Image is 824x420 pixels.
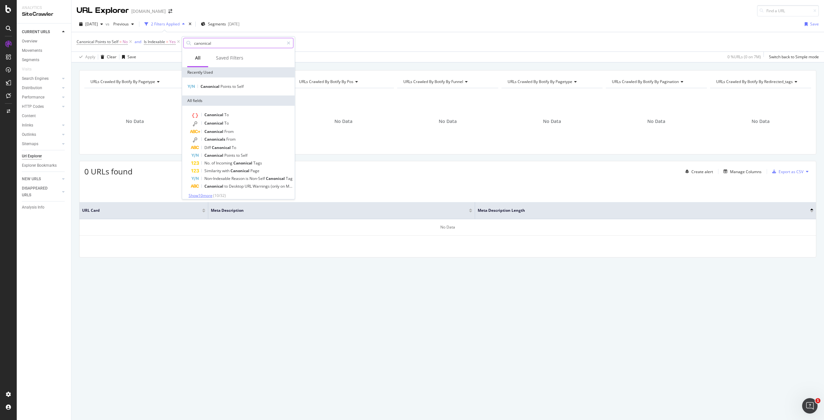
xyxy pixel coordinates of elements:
input: Search by field name [193,38,284,48]
a: Visits [22,66,38,73]
div: Apply [85,54,95,60]
span: URLs Crawled By Botify By pagination [612,79,679,84]
span: URLs Crawled By Botify By pos [299,79,353,84]
div: Analysis Info [22,204,44,211]
h4: URLs Crawled By Botify By redirected_tags [715,77,805,87]
span: Page [250,168,259,173]
div: Create alert [691,169,713,174]
a: Inlinks [22,122,60,129]
a: HTTP Codes [22,103,60,110]
div: Clear [107,54,117,60]
div: times [187,21,193,27]
span: Points [224,153,236,158]
button: and [135,39,141,45]
span: No Data [543,118,561,125]
span: URL Card [82,208,201,213]
span: 1 [815,398,820,403]
span: is [246,176,249,181]
div: [DATE] [228,21,239,27]
span: Incoming [216,160,233,166]
span: URL [245,183,253,189]
span: 2025 Aug. 1st [85,21,98,27]
span: Diff [204,145,212,150]
iframe: Intercom live chat [802,398,818,414]
span: No Data [126,118,144,125]
div: Inlinks [22,122,33,129]
div: SiteCrawler [22,11,66,18]
span: To [232,145,236,150]
span: From [226,136,236,142]
div: HTTP Codes [22,103,44,110]
span: = [166,39,168,44]
a: Url Explorer [22,153,67,160]
span: = [119,39,122,44]
button: 2 Filters Applied [142,19,187,29]
div: DISAPPEARED URLS [22,185,54,199]
span: Canonical [204,112,224,117]
h4: URLs Crawled By Botify By pos [298,77,388,87]
span: Canonical Points to Self [77,39,118,44]
div: NEW URLS [22,176,41,182]
a: NEW URLS [22,176,60,182]
span: Tag [286,176,293,181]
div: Movements [22,47,42,54]
button: Segments[DATE] [198,19,242,29]
span: No [123,37,128,46]
span: Show 10 more [189,193,212,198]
div: [DOMAIN_NAME] [131,8,166,14]
a: Overview [22,38,67,45]
span: URLs Crawled By Botify By redirected_tags [716,79,793,84]
div: Distribution [22,85,42,91]
h4: URLs Crawled By Botify By pagetype [89,77,180,87]
div: Explorer Bookmarks [22,162,57,169]
div: Recently Used [182,67,295,78]
span: Reason [231,176,246,181]
div: Outlinks [22,131,36,138]
span: to [236,153,241,158]
span: URLs Crawled By Botify By funnel [403,79,463,84]
a: DISAPPEARED URLS [22,185,60,199]
span: Canonical [233,160,253,166]
span: Similarity [204,168,222,173]
div: CURRENT URLS [22,29,50,35]
div: Sitemaps [22,141,38,147]
div: 0 % URLs ( 0 on 7M ) [727,54,761,60]
span: URLs Crawled By Botify By pagetype [508,79,572,84]
span: Canonical [204,183,224,189]
button: Previous [111,19,136,29]
span: Points [220,84,232,89]
span: Canonical [204,153,224,158]
span: Non-Indexable [204,176,231,181]
a: CURRENT URLS [22,29,60,35]
span: Warnings [253,183,271,189]
div: Export as CSV [779,169,803,174]
span: Non-Self [249,176,266,181]
span: to [224,183,229,189]
button: Add Filter [181,38,207,46]
span: Canonical [204,120,224,126]
div: Overview [22,38,37,45]
h4: URLs Crawled By Botify By pagination [611,77,701,87]
a: Segments [22,57,67,63]
span: No Data [334,118,352,125]
a: Movements [22,47,67,54]
span: No Data [439,118,457,125]
span: Meta Description Length [478,208,801,213]
span: No Data [647,118,665,125]
span: Desktop [229,183,245,189]
div: Performance [22,94,44,101]
button: Clear [98,52,117,62]
div: Content [22,113,36,119]
span: Canonical [212,145,232,150]
button: [DATE] [77,19,106,29]
span: 0 URLs found [84,166,133,177]
a: Performance [22,94,60,101]
a: Sitemaps [22,141,60,147]
span: From [224,129,234,134]
button: Apply [77,52,95,62]
button: Create alert [683,166,713,177]
div: Manage Columns [730,169,762,174]
span: of [211,160,216,166]
a: Distribution [22,85,60,91]
span: vs [106,21,111,27]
